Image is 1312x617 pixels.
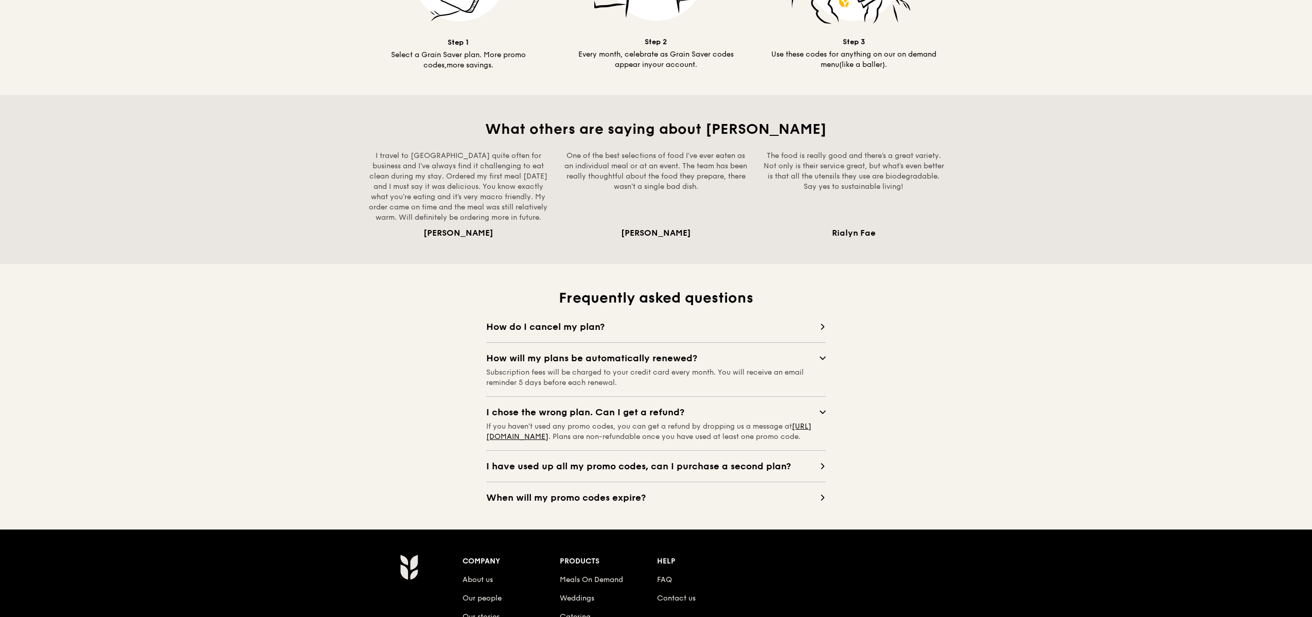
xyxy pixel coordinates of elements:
[657,594,696,603] a: Contact us
[366,151,551,223] div: I travel to [GEOGRAPHIC_DATA] quite often for business and I've always find it challenging to eat...
[657,554,754,569] div: Help
[563,151,749,223] div: One of the best selections of food I've ever eaten as an individual meal or at an event. The team...
[839,60,887,69] span: (like a baller).
[447,61,493,69] span: more savings.
[761,151,946,223] div: The food is really good and there's a great variety. Not only is their service great, but what's ...
[560,575,623,584] a: Meals On Demand
[570,37,742,47] div: Step 2
[463,554,560,569] div: Company
[486,320,820,334] span: How do I cancel my plan?
[486,459,820,473] span: I have used up all my promo codes, can I purchase a second plan?
[563,227,749,239] div: [PERSON_NAME]
[486,421,826,442] div: If you haven’t used any promo codes, you can get a refund by dropping us a message at . Plans are...
[761,227,946,239] div: Rialyn Fae
[560,554,657,569] div: Products
[648,60,697,69] span: your account.
[366,227,551,239] div: [PERSON_NAME]
[767,37,940,47] div: Step 3
[486,490,820,505] span: When will my promo codes expire?
[463,594,502,603] a: Our people
[767,49,940,70] div: Use these codes for anything on our on demand menu
[570,49,742,70] div: Every month, celebrate as Grain Saver codes appear in
[559,289,753,307] span: Frequently asked questions
[485,120,827,138] span: What others are saying about [PERSON_NAME]
[400,554,418,580] img: Grain
[372,50,545,70] div: Select a Grain Saver plan. More promo codes,
[486,351,820,365] span: How will my plans be automatically renewed?
[486,367,826,388] div: Subscription fees will be charged to your credit card every month. You will receive an email remi...
[560,594,594,603] a: Weddings
[486,405,820,419] span: I chose the wrong plan. Can I get a refund?
[657,575,672,584] a: FAQ
[463,575,493,584] a: About us
[372,38,545,48] div: Step 1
